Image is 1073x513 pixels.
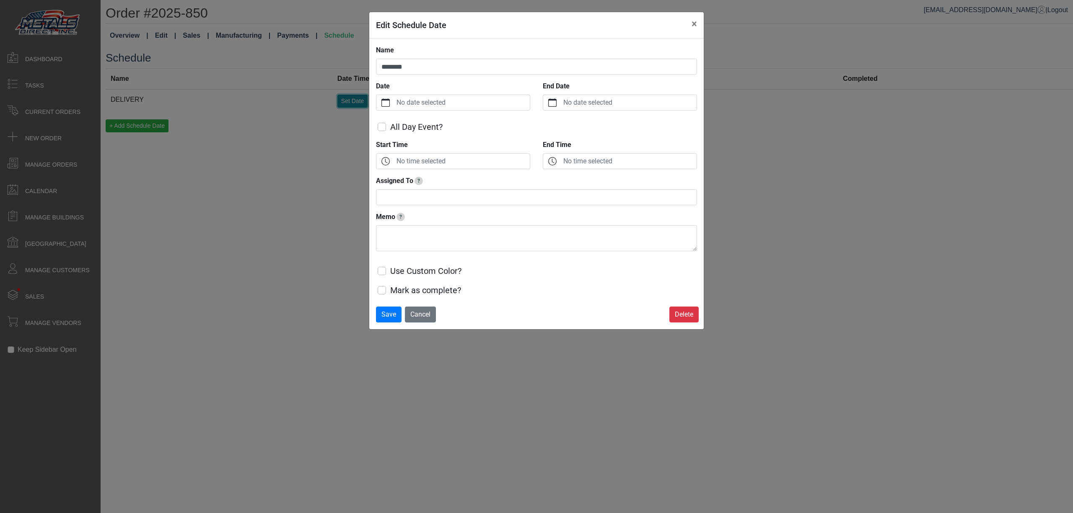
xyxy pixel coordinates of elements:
span: Track who this date is assigned to this date - delviery driver, install crew, etc [415,177,423,185]
label: No time selected [395,154,530,169]
strong: Date [376,82,390,90]
button: calendar [376,95,395,110]
strong: Start Time [376,141,408,149]
button: clock [543,154,562,169]
strong: Memo [376,213,395,221]
svg: clock [548,157,557,165]
button: Save [376,307,402,322]
label: All Day Event? [390,121,443,133]
strong: End Time [543,141,571,149]
label: No date selected [395,95,530,110]
label: Use Custom Color? [390,265,461,277]
span: Save [381,310,396,318]
button: Cancel [405,307,436,322]
button: Delete [669,307,699,322]
label: Mark as complete? [390,284,461,296]
label: No date selected [562,95,697,110]
svg: calendar [548,98,557,107]
button: Close [685,12,704,36]
strong: End Date [543,82,570,90]
strong: Name [376,46,394,54]
strong: Assigned To [376,177,413,185]
h5: Edit Schedule Date [376,19,446,31]
label: No time selected [562,154,697,169]
svg: calendar [381,98,390,107]
svg: clock [381,157,390,165]
button: calendar [543,95,562,110]
button: clock [376,154,395,169]
span: Notes or Instructions for date - ex. 'Date was rescheduled by vendor' [397,213,405,221]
